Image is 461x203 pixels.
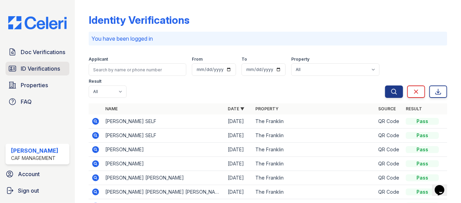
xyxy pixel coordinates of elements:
[6,95,69,109] a: FAQ
[6,62,69,75] a: ID Verifications
[406,189,439,195] div: Pass
[21,48,65,56] span: Doc Verifications
[225,129,253,143] td: [DATE]
[406,160,439,167] div: Pass
[3,16,72,29] img: CE_Logo_Blue-a8612792a0a2168367f1c8372b55b34899dd931a85d93a1a3d3e32e68fde9ad4.png
[375,129,403,143] td: QR Code
[102,171,225,185] td: [PERSON_NAME] [PERSON_NAME]
[6,45,69,59] a: Doc Verifications
[6,78,69,92] a: Properties
[225,143,253,157] td: [DATE]
[89,57,108,62] label: Applicant
[91,34,444,43] p: You have been logged in
[11,146,58,155] div: [PERSON_NAME]
[89,63,186,76] input: Search by name or phone number
[253,157,376,171] td: The Franklin
[102,143,225,157] td: [PERSON_NAME]
[21,64,60,73] span: ID Verifications
[89,14,189,26] div: Identity Verifications
[375,157,403,171] td: QR Code
[375,114,403,129] td: QR Code
[11,155,58,162] div: CAF Management
[225,171,253,185] td: [DATE]
[18,170,40,178] span: Account
[406,132,439,139] div: Pass
[228,106,245,111] a: Date ▼
[406,118,439,125] div: Pass
[3,167,72,181] a: Account
[102,185,225,199] td: [PERSON_NAME] [PERSON_NAME] [PERSON_NAME]
[102,157,225,171] td: [PERSON_NAME]
[375,171,403,185] td: QR Code
[378,106,396,111] a: Source
[3,184,72,197] a: Sign out
[89,79,101,84] label: Result
[102,129,225,143] td: [PERSON_NAME] SELF
[406,146,439,153] div: Pass
[256,106,279,111] a: Property
[375,143,403,157] td: QR Code
[291,57,310,62] label: Property
[253,171,376,185] td: The Franklin
[242,57,247,62] label: To
[406,174,439,181] div: Pass
[225,157,253,171] td: [DATE]
[253,129,376,143] td: The Franklin
[406,106,422,111] a: Result
[105,106,118,111] a: Name
[21,98,32,106] span: FAQ
[18,186,39,195] span: Sign out
[253,143,376,157] td: The Franklin
[432,175,454,196] iframe: chat widget
[21,81,48,89] span: Properties
[192,57,203,62] label: From
[225,114,253,129] td: [DATE]
[375,185,403,199] td: QR Code
[253,114,376,129] td: The Franklin
[253,185,376,199] td: The Franklin
[102,114,225,129] td: [PERSON_NAME] SELF
[225,185,253,199] td: [DATE]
